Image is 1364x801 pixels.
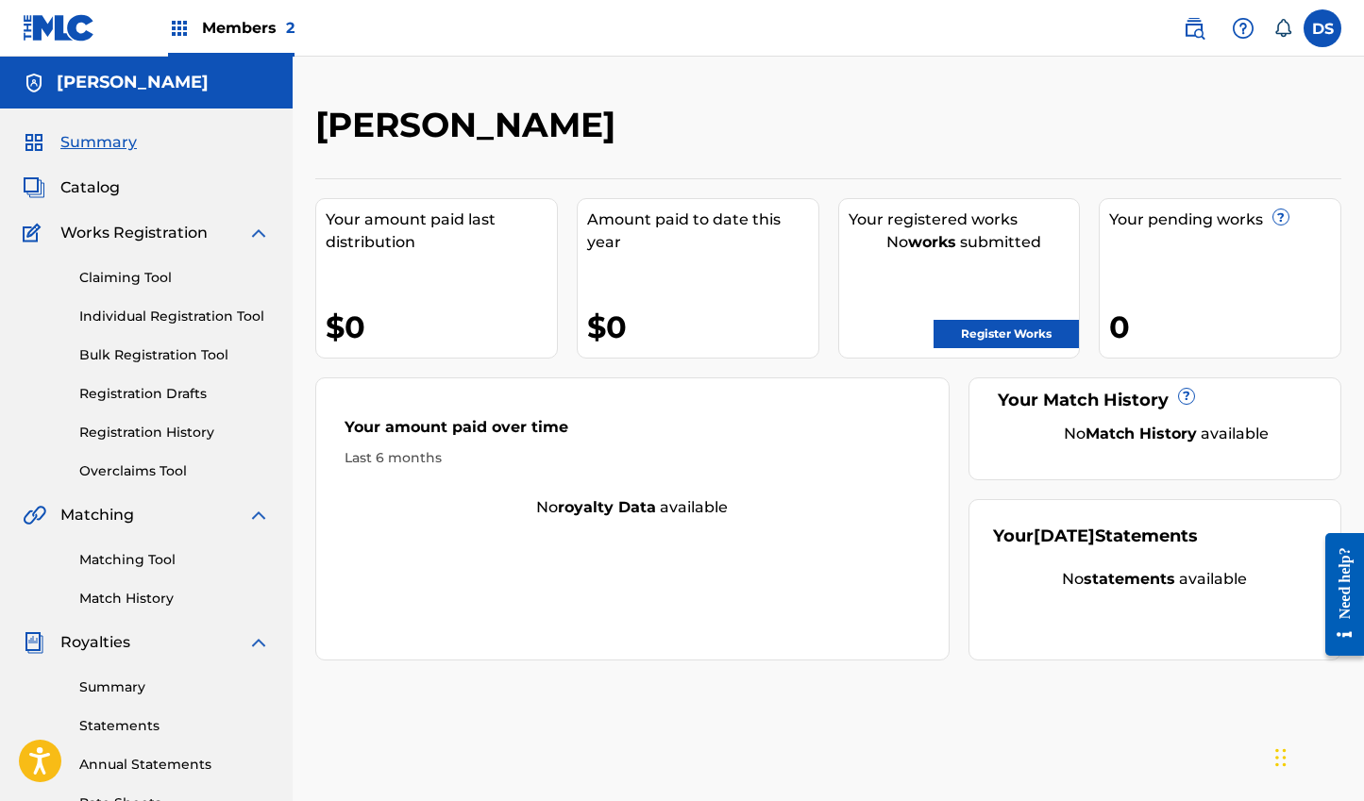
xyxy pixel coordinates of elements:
a: Public Search [1175,9,1213,47]
div: Help [1224,9,1262,47]
div: No available [1017,423,1317,445]
span: Summary [60,131,137,154]
iframe: Resource Center [1311,519,1364,671]
div: User Menu [1304,9,1341,47]
strong: royalty data [558,498,656,516]
div: Your amount paid over time [345,416,920,448]
span: Catalog [60,176,120,199]
img: Works Registration [23,222,47,244]
img: expand [247,222,270,244]
span: 2 [286,19,295,37]
div: Your amount paid last distribution [326,209,557,254]
a: CatalogCatalog [23,176,120,199]
span: ? [1273,209,1288,225]
img: Catalog [23,176,45,199]
div: Last 6 months [345,448,920,468]
img: help [1232,17,1255,40]
div: No available [316,496,949,519]
a: Overclaims Tool [79,461,270,481]
div: Drag [1275,729,1287,786]
strong: statements [1084,570,1175,588]
span: ? [1179,389,1194,404]
a: Bulk Registration Tool [79,345,270,365]
img: Summary [23,131,45,154]
div: Your Match History [993,388,1317,413]
img: MLC Logo [23,14,95,42]
span: Royalties [60,631,130,654]
span: Members [202,17,295,39]
h5: David Supica [57,72,209,93]
a: Matching Tool [79,550,270,570]
div: 0 [1109,306,1340,348]
a: Match History [79,589,270,609]
img: Top Rightsholders [168,17,191,40]
div: No submitted [849,231,1080,254]
iframe: Chat Widget [1270,710,1364,801]
a: Register Works [934,320,1079,348]
span: Matching [60,504,134,526]
a: SummarySummary [23,131,137,154]
a: Statements [79,716,270,736]
a: Claiming Tool [79,268,270,288]
a: Registration Drafts [79,384,270,404]
h2: [PERSON_NAME] [315,104,625,146]
span: Works Registration [60,222,208,244]
div: $0 [587,306,818,348]
a: Registration History [79,423,270,442]
div: Your registered works [849,209,1080,231]
img: Matching [23,504,46,526]
div: $0 [326,306,557,348]
div: Your Statements [993,524,1198,549]
img: Royalties [23,631,45,654]
strong: works [908,233,956,251]
img: expand [247,504,270,526]
img: Accounts [23,72,45,94]
div: Your pending works [1109,209,1340,231]
a: Annual Statements [79,755,270,775]
span: [DATE] [1034,526,1095,546]
strong: Match History [1086,425,1197,442]
a: Summary [79,677,270,697]
div: No available [993,568,1317,591]
img: expand [247,631,270,654]
div: Notifications [1273,19,1292,38]
a: Individual Registration Tool [79,307,270,326]
div: Amount paid to date this year [587,209,818,254]
img: search [1183,17,1205,40]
